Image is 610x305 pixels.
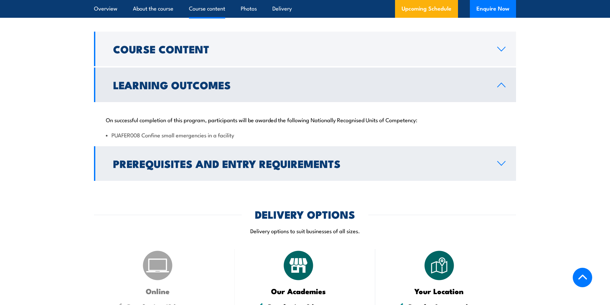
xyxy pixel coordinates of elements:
[392,287,486,295] h3: Your Location
[94,146,516,181] a: Prerequisites and Entry Requirements
[94,68,516,102] a: Learning Outcomes
[106,131,504,139] li: PUAFER008 Confine small emergencies in a facility
[113,80,487,89] h2: Learning Outcomes
[94,32,516,66] a: Course Content
[251,287,346,295] h3: Our Academies
[113,159,487,168] h2: Prerequisites and Entry Requirements
[255,209,355,219] h2: DELIVERY OPTIONS
[94,227,516,235] p: Delivery options to suit businesses of all sizes.
[110,287,205,295] h3: Online
[106,116,504,123] p: On successful completion of this program, participants will be awarded the following Nationally R...
[113,44,487,53] h2: Course Content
